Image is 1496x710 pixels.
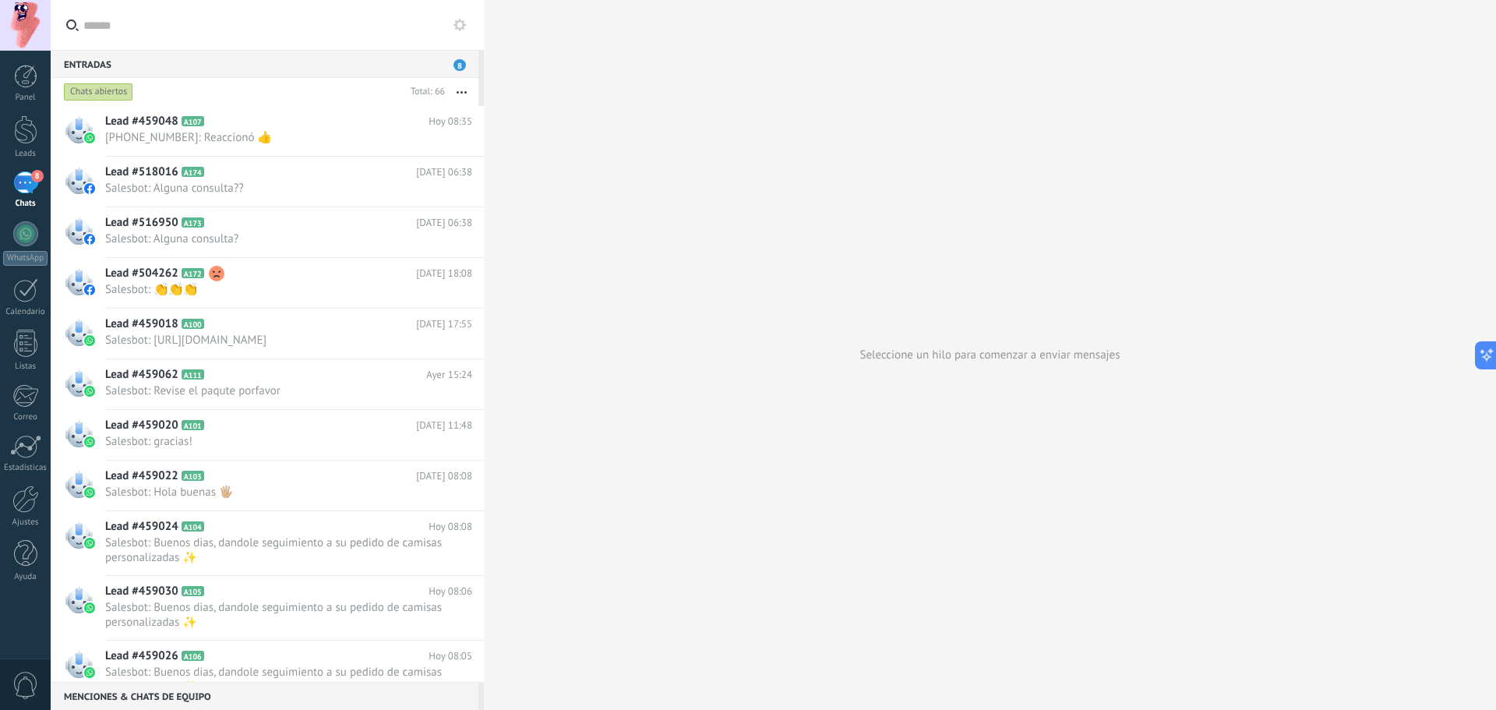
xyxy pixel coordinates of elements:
[105,316,178,332] span: Lead #459018
[3,572,48,582] div: Ayuda
[416,316,472,332] span: [DATE] 17:55
[182,651,204,661] span: A106
[182,116,204,126] span: A107
[182,420,204,430] span: A101
[182,319,204,329] span: A100
[3,517,48,528] div: Ajustes
[182,217,204,228] span: A173
[105,130,443,145] span: [PHONE_NUMBER]: Reaccionó 👍
[105,468,178,484] span: Lead #459022
[105,114,178,129] span: Lead #459048
[105,434,443,449] span: Salesbot: gracias!
[31,170,44,182] span: 8
[84,386,95,397] img: waba.svg
[51,50,478,78] div: Entradas
[182,586,204,596] span: A105
[3,93,48,103] div: Panel
[105,164,178,180] span: Lead #518016
[105,535,443,565] span: Salesbot: Buenos dias, dandole seguimiento a su pedido de camisas personalizadas ✨
[416,164,472,180] span: [DATE] 06:38
[105,648,178,664] span: Lead #459026
[51,576,484,640] a: Lead #459030 A105 Hoy 08:06 Salesbot: Buenos dias, dandole seguimiento a su pedido de camisas per...
[84,132,95,143] img: waba.svg
[3,412,48,422] div: Correo
[105,367,178,383] span: Lead #459062
[182,167,204,177] span: A174
[84,667,95,678] img: waba.svg
[105,383,443,398] span: Salesbot: Revise el paqute porfavor
[105,215,178,231] span: Lead #516950
[51,157,484,207] a: Lead #518016 A174 [DATE] 06:38 Salesbot: Alguna consulta??
[51,207,484,257] a: Lead #516950 A173 [DATE] 06:38 Salesbot: Alguna consulta?
[51,511,484,575] a: Lead #459024 A104 Hoy 08:08 Salesbot: Buenos dias, dandole seguimiento a su pedido de camisas per...
[51,461,484,510] a: Lead #459022 A103 [DATE] 08:08 Salesbot: Hola buenas 🖐🏼
[182,521,204,532] span: A104
[416,468,472,484] span: [DATE] 08:08
[182,268,204,278] span: A172
[453,59,466,71] span: 8
[426,367,472,383] span: Ayer 15:24
[3,149,48,159] div: Leads
[105,333,443,348] span: Salesbot: [URL][DOMAIN_NAME]
[416,266,472,281] span: [DATE] 18:08
[84,436,95,447] img: waba.svg
[64,83,133,101] div: Chats abiertos
[51,258,484,308] a: Lead #504262 A172 [DATE] 18:08 Salesbot: 👏👏👏
[105,584,178,599] span: Lead #459030
[105,600,443,630] span: Salesbot: Buenos dias, dandole seguimiento a su pedido de camisas personalizadas ✨
[445,78,478,106] button: Más
[105,282,443,297] span: Salesbot: 👏👏👏
[429,648,472,664] span: Hoy 08:05
[84,335,95,346] img: waba.svg
[3,307,48,317] div: Calendario
[105,665,443,694] span: Salesbot: Buenos dias, dandole seguimiento a su pedido de camisas personalizadas ✨
[51,410,484,460] a: Lead #459020 A101 [DATE] 11:48 Salesbot: gracias!
[51,359,484,409] a: Lead #459062 A111 Ayer 15:24 Salesbot: Revise el paqute porfavor
[105,266,178,281] span: Lead #504262
[429,519,472,535] span: Hoy 08:08
[84,487,95,498] img: waba.svg
[51,309,484,359] a: Lead #459018 A100 [DATE] 17:55 Salesbot: [URL][DOMAIN_NAME]
[105,485,443,500] span: Salesbot: Hola buenas 🖐🏼
[3,463,48,473] div: Estadísticas
[105,519,178,535] span: Lead #459024
[51,682,478,710] div: Menciones & Chats de equipo
[84,538,95,549] img: waba.svg
[182,369,204,380] span: A111
[105,231,443,246] span: Salesbot: Alguna consulta?
[84,234,95,245] img: facebook-sm.svg
[3,199,48,209] div: Chats
[3,362,48,372] div: Listas
[429,114,472,129] span: Hoy 08:35
[84,602,95,613] img: waba.svg
[416,418,472,433] span: [DATE] 11:48
[416,215,472,231] span: [DATE] 06:38
[105,418,178,433] span: Lead #459020
[84,183,95,194] img: facebook-sm.svg
[51,106,484,156] a: Lead #459048 A107 Hoy 08:35 [PHONE_NUMBER]: Reaccionó 👍
[429,584,472,599] span: Hoy 08:06
[404,84,445,100] div: Total: 66
[105,181,443,196] span: Salesbot: Alguna consulta??
[182,471,204,481] span: A103
[84,284,95,295] img: facebook-sm.svg
[3,251,48,266] div: WhatsApp
[51,641,484,705] a: Lead #459026 A106 Hoy 08:05 Salesbot: Buenos dias, dandole seguimiento a su pedido de camisas per...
